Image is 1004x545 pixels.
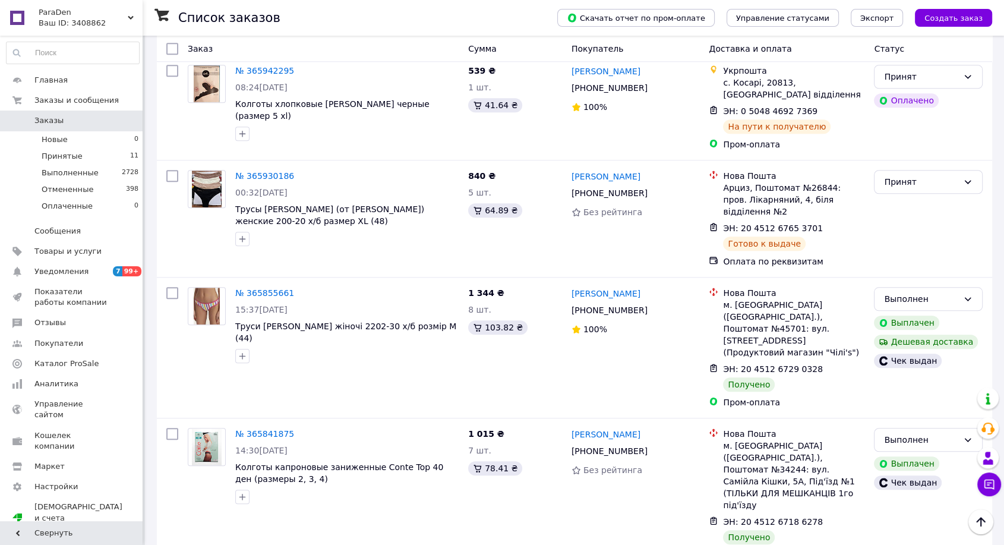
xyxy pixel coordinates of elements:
a: № 365930186 [235,171,294,181]
button: Управление статусами [727,9,839,27]
button: Скачать отчет по пром-оплате [557,9,715,27]
button: Создать заказ [915,9,992,27]
h1: Список заказов [178,11,280,25]
span: 00:32[DATE] [235,188,288,197]
span: ЭН: 20 4512 6729 0328 [723,364,823,374]
span: 1 шт. [468,83,491,92]
span: 08:24[DATE] [235,83,288,92]
button: Наверх [968,509,993,534]
div: Пром-оплата [723,138,864,150]
a: [PERSON_NAME] [572,171,640,182]
a: Труси [PERSON_NAME] жіночі 2202-30 х/б розмір M (44) [235,322,456,343]
span: Главная [34,75,68,86]
span: Сумма [468,44,497,53]
span: Доставка и оплата [709,44,791,53]
div: 64.89 ₴ [468,203,522,218]
div: Выплачен [874,316,939,330]
span: 0 [134,201,138,212]
span: [DEMOGRAPHIC_DATA] и счета [34,502,122,534]
span: Покупатели [34,338,83,349]
span: Выполненные [42,168,99,178]
a: Фото товару [188,428,226,466]
div: м. [GEOGRAPHIC_DATA] ([GEOGRAPHIC_DATA].), Поштомат №45701: вул. [STREET_ADDRESS] (Продуктовий ма... [723,299,864,358]
span: Заказы и сообщения [34,95,119,106]
span: ЭН: 20 4512 6765 3701 [723,223,823,233]
span: 99+ [122,266,142,276]
div: 103.82 ₴ [468,320,528,335]
span: Маркет [34,461,65,472]
div: Нова Пошта [723,170,864,182]
div: м. [GEOGRAPHIC_DATA] ([GEOGRAPHIC_DATA].), Поштомат №34244: вул. Самійла Кішки, 5А, Під'їзд №1 (Т... [723,440,864,511]
span: Без рейтинга [583,465,642,475]
img: Фото товару [192,429,221,465]
span: Управление сайтом [34,399,110,420]
span: 1 015 ₴ [468,429,504,439]
span: Новые [42,134,68,145]
span: Товары и услуги [34,246,102,257]
div: Нова Пошта [723,428,864,440]
span: Заказы [34,115,64,126]
div: Укрпошта [723,65,864,77]
span: Аналитика [34,379,78,389]
button: Чат с покупателем [977,472,1001,496]
span: Скачать отчет по пром-оплате [567,12,705,23]
button: Экспорт [851,9,903,27]
div: с. Косарі, 20813, [GEOGRAPHIC_DATA] відділення [723,77,864,100]
span: 7 [113,266,122,276]
div: Принят [884,70,958,83]
div: 41.64 ₴ [468,98,522,112]
div: Пром-оплата [723,396,864,408]
div: Получено [723,377,775,392]
span: Каталог ProSale [34,358,99,369]
span: ЭН: 20 4512 6718 6278 [723,517,823,527]
div: Нова Пошта [723,287,864,299]
a: Фото товару [188,65,226,103]
div: Готово к выдаче [723,237,805,251]
div: Выполнен [884,433,958,446]
a: Колготы хлопковые [PERSON_NAME] черные (размер 5 xl) [235,99,430,121]
span: Без рейтинга [583,207,642,217]
span: Кошелек компании [34,430,110,452]
div: Оплачено [874,93,938,108]
div: 78.41 ₴ [468,461,522,475]
div: [PHONE_NUMBER] [569,302,650,319]
div: Оплата по реквизитам [723,256,864,267]
span: Заказ [188,44,213,53]
a: [PERSON_NAME] [572,65,640,77]
span: Настройки [34,481,78,492]
span: 7 шт. [468,446,491,455]
span: 11 [130,151,138,162]
div: Принят [884,175,958,188]
a: № 365855661 [235,288,294,298]
div: Арциз, Поштомат №26844: пров. Лікарняний, 4, біля відділення №2 [723,182,864,218]
a: Трусы [PERSON_NAME] (от [PERSON_NAME]) женские 200-20 х/б размер XL (48) [235,204,424,226]
span: Показатели работы компании [34,286,110,308]
div: Выплачен [874,456,939,471]
span: 15:37[DATE] [235,305,288,314]
a: Фото товару [188,287,226,325]
input: Поиск [7,42,139,64]
div: Выполнен [884,292,958,305]
span: Управление статусами [736,14,829,23]
div: [PHONE_NUMBER] [569,80,650,96]
span: Покупатель [572,44,624,53]
span: 398 [126,184,138,195]
span: Отмененные [42,184,93,195]
img: Фото товару [194,65,220,102]
span: 2728 [122,168,138,178]
a: Колготы капроновые заниженные Conte Top 40 ден (размеры 2, 3, 4) [235,462,443,484]
span: 100% [583,102,607,112]
span: 14:30[DATE] [235,446,288,455]
div: На пути к получателю [723,119,831,134]
div: [PHONE_NUMBER] [569,185,650,201]
span: Отзывы [34,317,66,328]
span: 0 [134,134,138,145]
span: Уведомления [34,266,89,277]
a: [PERSON_NAME] [572,288,640,300]
a: Фото товару [188,170,226,208]
div: Чек выдан [874,475,942,490]
span: 539 ₴ [468,66,495,75]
